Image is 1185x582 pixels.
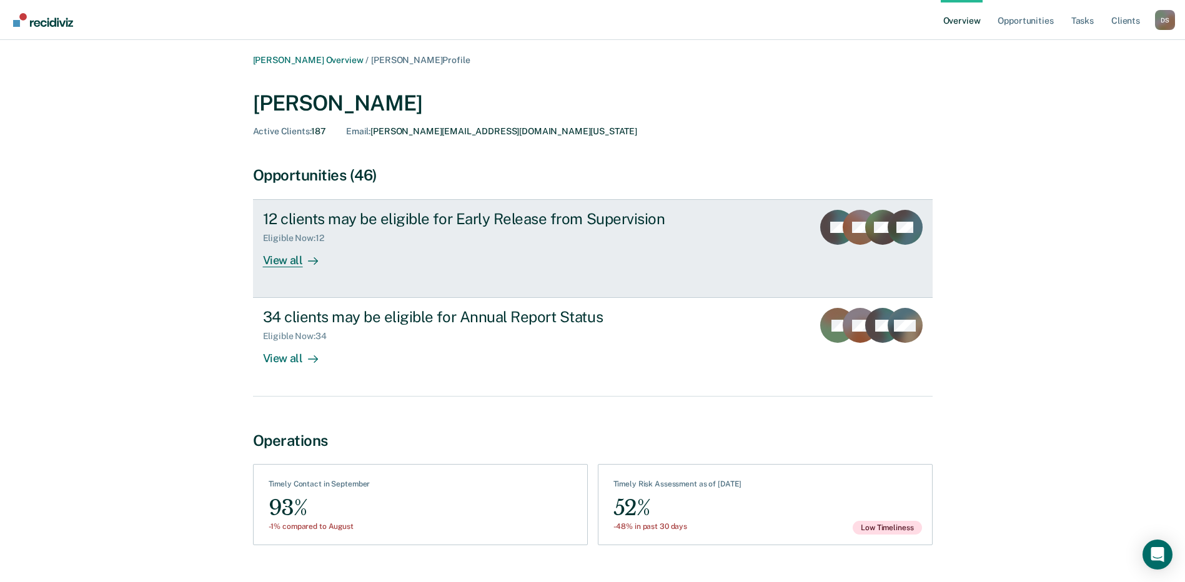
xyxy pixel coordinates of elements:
[269,494,370,522] div: 93%
[263,233,334,244] div: Eligible Now : 12
[363,55,371,65] span: /
[1155,10,1175,30] button: Profile dropdown button
[263,244,333,268] div: View all
[269,480,370,493] div: Timely Contact in September
[853,521,921,535] span: Low Timeliness
[253,166,933,184] div: Opportunities (46)
[613,480,742,493] div: Timely Risk Assessment as of [DATE]
[13,13,73,27] img: Recidiviz
[263,308,702,326] div: 34 clients may be eligible for Annual Report Status
[253,298,933,396] a: 34 clients may be eligible for Annual Report StatusEligible Now:34View all
[371,55,470,65] span: [PERSON_NAME] Profile
[346,126,370,136] span: Email :
[263,342,333,366] div: View all
[253,199,933,298] a: 12 clients may be eligible for Early Release from SupervisionEligible Now:12View all
[253,432,933,450] div: Operations
[253,55,364,65] a: [PERSON_NAME] Overview
[253,91,933,116] div: [PERSON_NAME]
[613,494,742,522] div: 52%
[269,522,370,531] div: -1% compared to August
[346,126,637,137] div: [PERSON_NAME][EMAIL_ADDRESS][DOMAIN_NAME][US_STATE]
[263,210,702,228] div: 12 clients may be eligible for Early Release from Supervision
[613,522,742,531] div: -48% in past 30 days
[1155,10,1175,30] div: D S
[263,331,337,342] div: Eligible Now : 34
[1143,540,1173,570] div: Open Intercom Messenger
[253,126,327,137] div: 187
[253,126,312,136] span: Active Clients :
